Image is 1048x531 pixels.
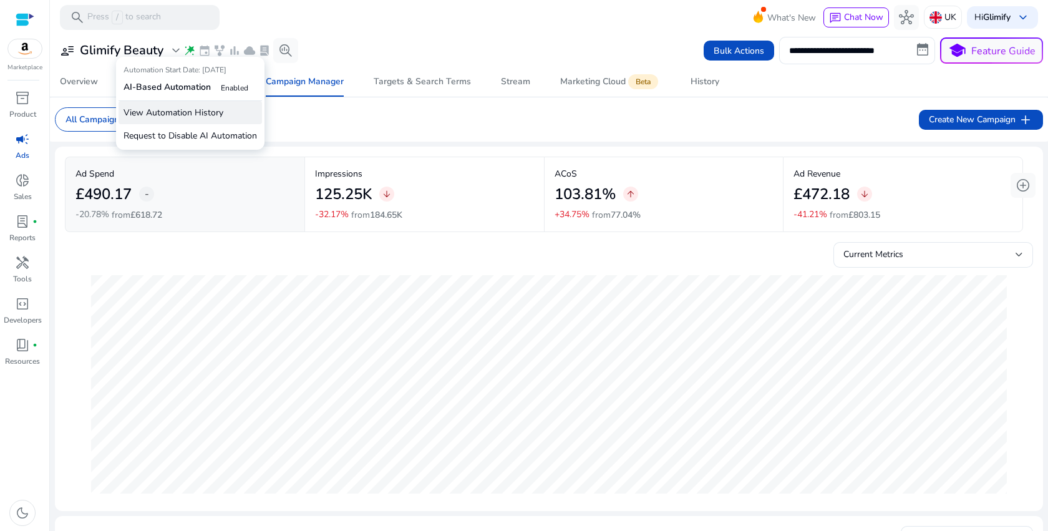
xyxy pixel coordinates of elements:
[14,191,32,202] p: Sales
[948,42,966,60] span: school
[8,39,42,58] img: amazon.svg
[767,7,816,29] span: What's New
[374,77,471,86] div: Targets & Search Terms
[315,167,534,180] p: Impressions
[243,44,256,57] span: cloud
[15,132,30,147] span: campaign
[929,112,1033,127] span: Create New Campaign
[266,77,344,86] div: Campaign Manager
[124,81,211,93] b: AI-Based Automation
[9,232,36,243] p: Reports
[32,219,37,224] span: fiber_manual_record
[894,5,919,30] button: hub
[974,13,1011,22] p: Hi
[228,44,241,57] span: bar_chart
[15,296,30,311] span: code_blocks
[273,38,298,63] button: search_insights
[112,11,123,24] span: /
[829,12,842,24] span: chat
[382,189,392,199] span: arrow_downward
[124,64,257,80] p: Automation Start Date: [DATE]
[691,77,719,86] div: History
[119,101,262,124] p: View Automation History
[15,214,30,229] span: lab_profile
[65,113,124,126] p: All Campaigns
[944,6,956,28] p: UK
[555,167,774,180] p: ACoS
[5,356,40,367] p: Resources
[555,210,589,219] p: +34.75%
[9,109,36,120] p: Product
[860,189,870,199] span: arrow_downward
[1011,173,1036,198] button: add_circle
[168,43,183,58] span: expand_more
[843,248,903,260] span: Current Metrics
[714,44,764,57] span: Bulk Actions
[87,11,161,24] p: Press to search
[929,11,942,24] img: uk.svg
[119,124,262,147] p: Request to Disable AI Automation
[198,44,211,57] span: event
[611,209,641,221] span: 77.04%
[919,110,1043,130] button: Create New Campaignadd
[75,185,132,203] h2: £490.17
[830,208,880,222] p: from
[793,210,827,219] p: -41.21%
[75,210,109,219] p: -20.78%
[628,74,658,89] span: Beta
[315,185,372,203] h2: 125.25K
[278,43,293,58] span: search_insights
[899,10,914,25] span: hub
[555,185,616,203] h2: 103.81%
[940,37,1043,64] button: schoolFeature Guide
[130,209,162,221] span: £618.72
[60,77,98,86] div: Overview
[844,11,883,23] span: Chat Now
[793,167,1012,180] p: Ad Revenue
[1016,10,1031,25] span: keyboard_arrow_down
[213,44,226,57] span: family_history
[15,255,30,270] span: handyman
[15,505,30,520] span: dark_mode
[1016,178,1031,193] span: add_circle
[221,83,248,93] span: Enabled
[848,209,880,221] span: £803.15
[80,43,163,58] h3: Glimify Beauty
[7,63,42,72] p: Marketplace
[183,44,196,57] span: wand_stars
[112,208,162,222] p: from
[704,41,774,61] button: Bulk Actions
[501,77,530,86] div: Stream
[13,273,32,285] p: Tools
[560,77,661,87] div: Marketing Cloud
[823,7,889,27] button: chatChat Now
[32,343,37,348] span: fiber_manual_record
[1018,112,1033,127] span: add
[15,90,30,105] span: inventory_2
[258,44,271,57] span: lab_profile
[315,210,349,219] p: -32.17%
[983,11,1011,23] b: Glimify
[16,150,29,161] p: Ads
[145,187,149,202] span: -
[15,338,30,353] span: book_4
[370,209,402,221] span: 184.65K
[626,189,636,199] span: arrow_upward
[971,44,1036,59] p: Feature Guide
[70,10,85,25] span: search
[15,173,30,188] span: donut_small
[60,43,75,58] span: user_attributes
[793,185,850,203] h2: £472.18
[4,314,42,326] p: Developers
[75,167,294,180] p: Ad Spend
[351,208,402,222] p: from
[592,208,641,222] p: from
